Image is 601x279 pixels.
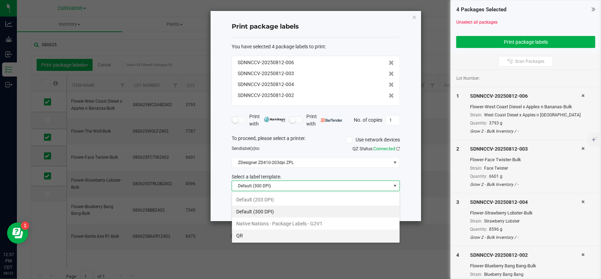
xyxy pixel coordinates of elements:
div: : [232,43,400,50]
span: 8596 g [489,227,503,232]
span: SDNNCCV-20250812-004 [238,81,294,88]
a: Unselect all packages [456,20,497,25]
span: QZ Status: [352,146,400,151]
li: Native Nations - Package Labels - G2V1 [232,218,400,230]
span: Face Twister [484,166,508,171]
span: Send to: [232,146,260,151]
div: SDNNCCV-20250812-004 [470,199,582,206]
span: Connected [374,146,395,151]
li: Default (203 DPI) [232,194,400,206]
span: No. of copies [354,117,382,122]
div: Flower-Strawberry Lobster-Bulk [470,210,582,217]
span: Default (300 DPI) [232,181,391,191]
div: To proceed, please select a printer. [226,135,405,145]
span: Strain: [470,272,483,277]
h4: Print package labels [232,22,400,31]
span: 1 [456,93,459,99]
span: Strawberry Lobster [484,219,520,224]
img: bartender.png [321,119,343,122]
button: Print package labels [456,36,595,48]
div: SDNNCCV-20250812-003 [470,145,582,153]
span: Strain: [470,113,483,117]
li: Default (300 DPI) [232,206,400,218]
div: Flower-Blueberry Bang Bang-Bulk [470,262,582,269]
span: Quantity: [470,227,488,232]
span: SDNNCCV-20250812-003 [238,70,294,77]
span: Strain: [470,166,483,171]
div: SDNNCCV-20250812-002 [470,251,582,259]
span: Scan Packages [515,59,544,64]
span: West Coast Diesel x Apples n [GEOGRAPHIC_DATA] [484,113,581,117]
span: Blueberry Bang Bang [484,272,524,277]
span: label(s) [241,146,255,151]
span: Quantity: [470,174,488,179]
span: 6601 g [489,174,503,179]
div: Grow 2 - Bulk Inventory / - [470,128,582,134]
div: Flower-Face Twister-Bulk [470,156,582,163]
span: You have selected 4 package labels to print [232,44,325,49]
iframe: Resource center [7,223,28,244]
div: Grow 2 - Bulk Inventory / - [470,181,582,188]
span: 4 [456,252,459,258]
span: ZDesigner ZD410-203dpi ZPL [232,158,391,168]
span: SDNNCCV-20250812-002 [238,92,294,99]
span: Print with [249,113,286,128]
span: 3793 g [489,121,503,126]
div: Select a label template. [226,173,405,181]
label: Use network devices [346,136,400,144]
img: mark_magic_cybra.png [264,117,286,122]
span: Print with [306,113,343,128]
iframe: Resource center unread badge [21,222,29,230]
span: Quantity: [470,121,488,126]
li: QR [232,230,400,242]
span: Strain: [470,219,483,224]
div: Flower-West Coast Diesel x Apples n Bananas-Bulk [470,103,582,110]
span: Lot Number: [456,75,480,81]
span: 2 [456,146,459,152]
span: SDNNCCV-20250812-006 [238,59,294,66]
div: SDNNCCV-20250812-006 [470,92,582,100]
div: Grow 2 - Bulk Inventory / - [470,234,582,241]
span: 3 [456,199,459,205]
